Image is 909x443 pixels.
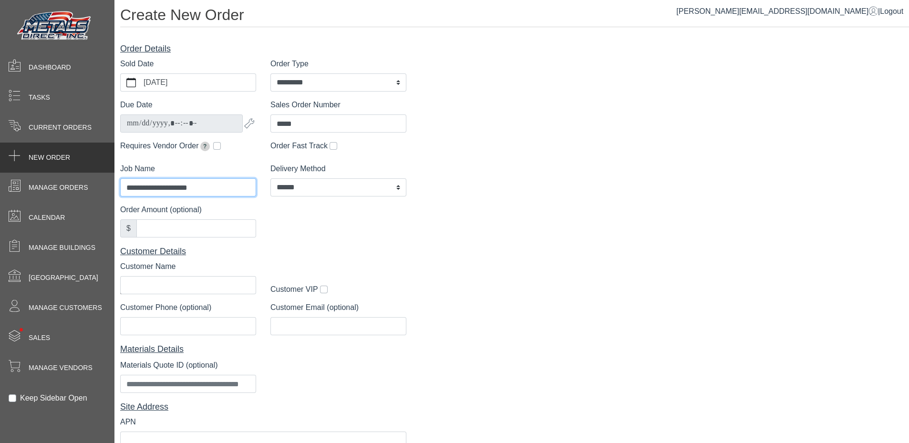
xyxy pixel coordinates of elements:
[29,243,95,253] span: Manage Buildings
[120,245,406,258] div: Customer Details
[270,140,328,152] label: Order Fast Track
[29,123,92,133] span: Current Orders
[29,363,93,373] span: Manage Vendors
[14,9,95,44] img: Metals Direct Inc Logo
[29,153,70,163] span: New Order
[120,261,176,272] label: Customer Name
[120,416,136,428] label: APN
[270,99,341,111] label: Sales Order Number
[120,360,218,371] label: Materials Quote ID (optional)
[120,140,211,152] label: Requires Vendor Order
[29,273,98,283] span: [GEOGRAPHIC_DATA]
[270,284,318,295] label: Customer VIP
[120,204,202,216] label: Order Amount (optional)
[121,74,142,91] button: calendar
[120,163,155,175] label: Job Name
[120,401,406,413] div: Site Address
[29,333,50,343] span: Sales
[270,302,359,313] label: Customer Email (optional)
[120,99,153,111] label: Due Date
[120,219,137,237] div: $
[9,314,33,345] span: •
[120,42,406,55] div: Order Details
[120,6,909,27] h1: Create New Order
[142,74,256,91] label: [DATE]
[200,142,210,151] span: Extends due date by 2 weeks for pickup orders
[20,392,87,404] label: Keep Sidebar Open
[676,7,878,15] a: [PERSON_NAME][EMAIL_ADDRESS][DOMAIN_NAME]
[120,302,211,313] label: Customer Phone (optional)
[126,78,136,87] svg: calendar
[29,62,71,72] span: Dashboard
[676,6,903,17] div: |
[29,213,65,223] span: Calendar
[880,7,903,15] span: Logout
[29,93,50,103] span: Tasks
[120,58,154,70] label: Sold Date
[270,163,326,175] label: Delivery Method
[29,303,102,313] span: Manage Customers
[29,183,88,193] span: Manage Orders
[120,343,406,356] div: Materials Details
[270,58,309,70] label: Order Type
